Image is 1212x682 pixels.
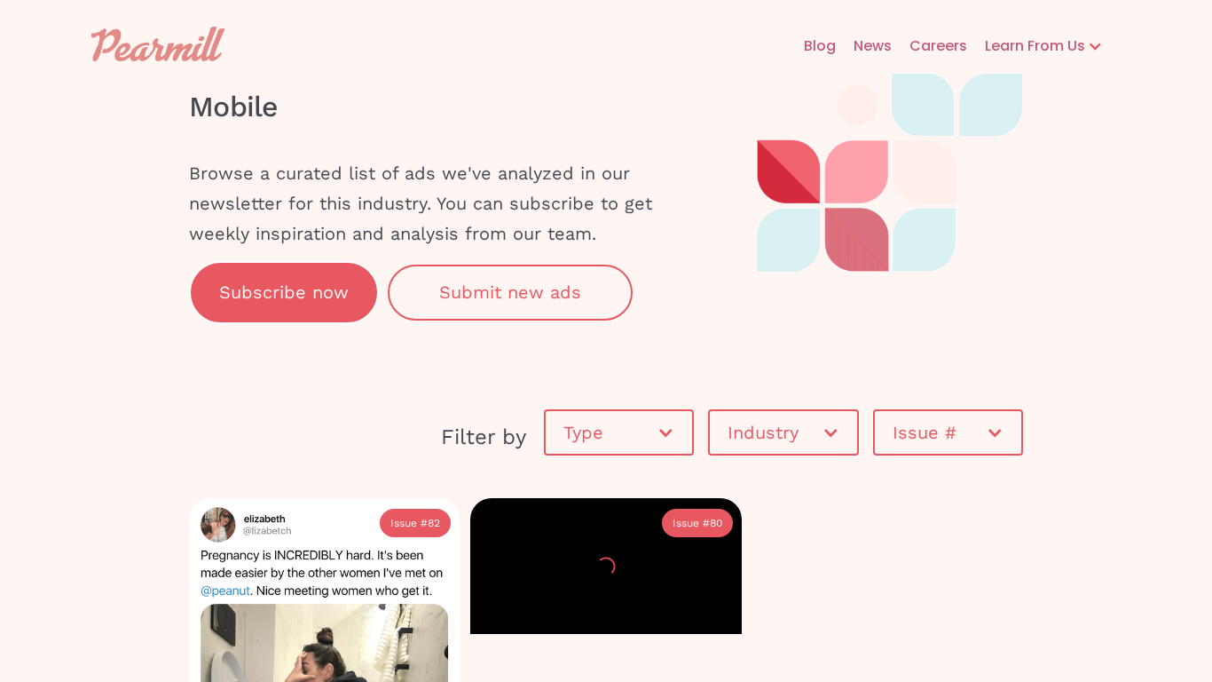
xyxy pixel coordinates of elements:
[390,514,428,532] div: Issue #
[380,509,451,537] a: Issue #82
[428,514,440,532] div: 82
[673,514,710,532] div: Issue #
[892,18,967,75] a: Careers
[189,421,526,453] div: Filter by
[728,424,821,441] div: Industry
[388,265,633,321] a: Submit new ads
[189,261,379,324] a: Subscribe now
[563,424,657,441] div: Type
[189,74,279,140] h1: Mobile
[710,514,722,532] div: 80
[786,18,836,75] a: Blog
[662,509,733,537] a: Issue #80
[893,424,986,441] div: Issue #
[189,158,668,249] div: Browse a curated list of ads we've analyzed in our newsletter for this industry. You can subscrib...
[836,18,892,75] a: News
[967,36,1085,57] div: Learn From Us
